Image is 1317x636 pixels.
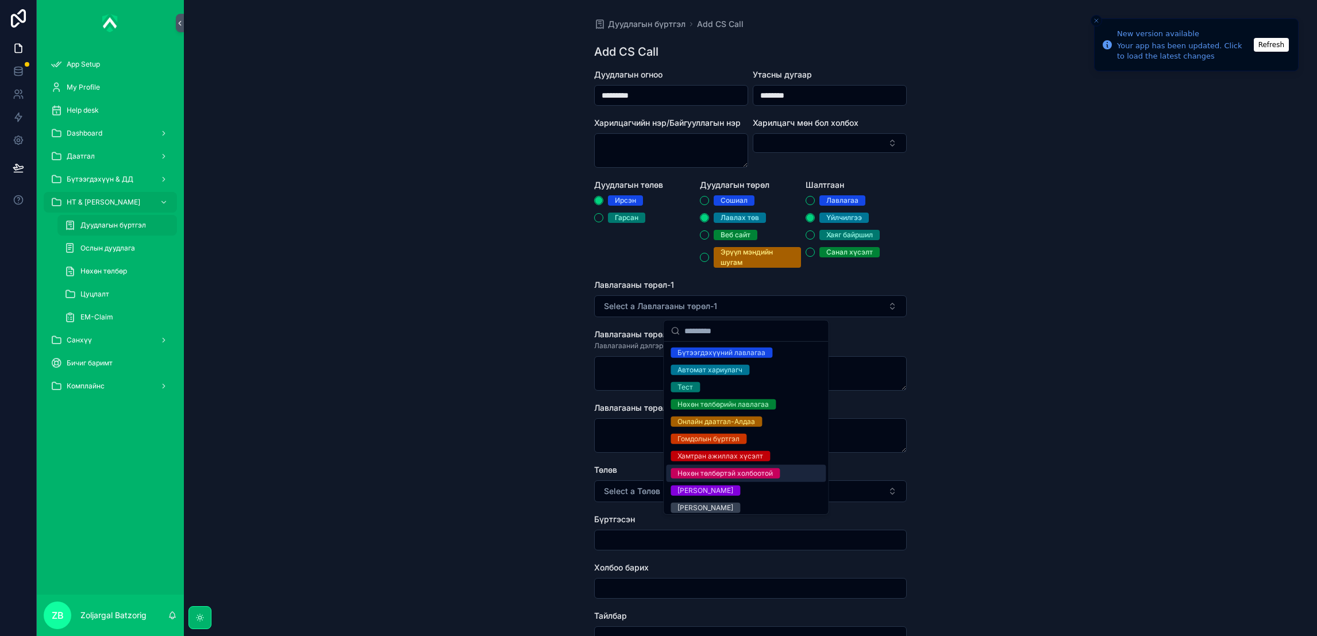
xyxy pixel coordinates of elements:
a: Дуудлагын бүртгэл [57,215,177,236]
a: App Setup [44,54,177,75]
span: Санхүү [67,336,92,345]
div: Веб сайт [721,230,750,240]
div: Бүтээгдэхүүний лавлагаа [677,348,765,358]
span: Харилцагч мөн бол холбох [753,118,858,128]
span: Утасны дугаар [753,70,812,79]
span: Комплайнс [67,381,105,391]
span: Нөхөн төлбөр [80,267,127,276]
button: Select Button [753,133,907,153]
span: Дуудлагын бүртгэл [608,18,686,30]
button: Refresh [1254,38,1289,52]
div: scrollable content [37,46,184,411]
div: Автомат хариулагч [677,365,742,375]
a: Дуудлагын бүртгэл [594,18,686,30]
a: Цуцлалт [57,284,177,304]
a: Dashboard [44,123,177,144]
div: Гомдолын бүртгэл [677,434,740,444]
span: Дуудлагын огноо [594,70,663,79]
span: Дуудлагын төрөл [700,180,769,190]
span: Төлөв [594,465,617,475]
a: Help desk [44,100,177,121]
a: Нөхөн төлбөр [57,261,177,282]
div: Санал хүсэлт [826,247,873,257]
span: Тайлбар [594,611,627,620]
div: Лавлах төв [721,213,759,223]
div: Лавлагаа [826,195,858,206]
span: Лавлагааны төрөл-1 [594,280,674,290]
span: Цуцлалт [80,290,109,299]
a: НТ & [PERSON_NAME] [44,192,177,213]
span: Dashboard [67,129,102,138]
div: Тест [677,382,693,392]
span: Даатгал [67,152,95,161]
div: New version available [1117,28,1250,40]
span: Лавлагааны төрөл-3 [594,403,676,413]
div: Your app has been updated. Click to load the latest changes [1117,41,1250,61]
div: Сошиал [721,195,748,206]
span: Select a Лавлагааны төрөл-1 [604,300,717,312]
a: Бүтээгдэхүүн & ДД [44,169,177,190]
span: Лавлагааны төрөл-2 [594,329,676,339]
div: Suggestions [664,342,828,514]
a: My Profile [44,77,177,98]
a: Комплайнс [44,376,177,396]
span: Лавлагааний дэлгэрэнгүй - [PERSON_NAME] [594,341,745,350]
div: Нөхөн төлбөрийн лавлагаа [677,399,769,410]
img: App logo [102,14,118,32]
span: EM-Claim [80,313,113,322]
div: Эрүүл мэндийн шугам [721,247,794,268]
button: Close toast [1091,15,1102,26]
span: НТ & [PERSON_NAME] [67,198,140,207]
a: Санхүү [44,330,177,350]
div: Гарсан [615,213,638,223]
span: Харилцагчийн нэр/Байгууллагын нэр [594,118,741,128]
div: Хаяг байршил [826,230,873,240]
a: Add CS Call [697,18,744,30]
button: Select Button [594,480,907,502]
a: Бичиг баримт [44,353,177,373]
span: App Setup [67,60,100,69]
a: Даатгал [44,146,177,167]
div: [PERSON_NAME] [677,503,733,513]
p: Zoljargal Batzorig [80,610,147,621]
button: Select Button [594,295,907,317]
span: Бичиг баримт [67,359,113,368]
span: Дуудлагын бүртгэл [80,221,146,230]
a: EM-Claim [57,307,177,327]
div: [PERSON_NAME] [677,485,733,496]
div: Онлайн даатгал-Алдаа [677,417,755,427]
div: Ирсэн [615,195,636,206]
a: Ослын дуудлага [57,238,177,259]
span: My Profile [67,83,100,92]
div: Хамтран ажиллах хүсэлт [677,451,763,461]
span: Дуудлагын төлөв [594,180,663,190]
span: Бүтээгдэхүүн & ДД [67,175,133,184]
div: Үйлчилгээ [826,213,862,223]
h1: Add CS Call [594,44,658,60]
span: Холбоо барих [594,562,649,572]
span: Select a Төлөв [604,485,660,497]
span: Шалтгаан [806,180,844,190]
span: Ослын дуудлага [80,244,135,253]
span: Бүртгэсэн [594,514,635,524]
span: Help desk [67,106,99,115]
span: ZB [52,608,64,622]
div: Нөхөн төлбөртэй холбоотой [677,468,773,479]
